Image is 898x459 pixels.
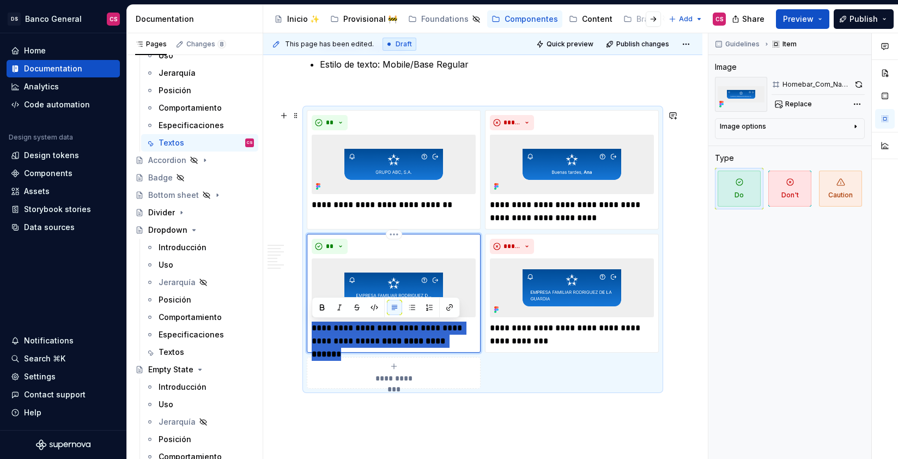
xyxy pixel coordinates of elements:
[159,329,224,340] div: Especificaciones
[490,135,654,194] img: 1e84704a-e823-41ef-aa2f-89faed8671fa.png
[725,40,760,49] span: Guidelines
[159,68,196,78] div: Jerarquía
[24,45,46,56] div: Home
[24,407,41,418] div: Help
[24,389,86,400] div: Contact support
[7,96,120,113] a: Code automation
[505,14,558,25] div: Componentes
[715,153,734,164] div: Type
[25,14,82,25] div: Banco General
[159,294,191,305] div: Posición
[715,15,724,23] div: CS
[186,40,226,49] div: Changes
[766,168,814,209] button: Don't
[159,312,222,323] div: Comportamiento
[8,13,21,26] div: DS
[148,190,199,201] div: Bottom sheet
[619,10,675,28] a: Brand
[24,186,50,197] div: Assets
[582,14,612,25] div: Content
[720,122,860,135] button: Image options
[679,15,693,23] span: Add
[396,40,412,49] span: Draft
[148,172,173,183] div: Badge
[159,102,222,113] div: Comportamiento
[141,343,258,361] a: Textos
[720,122,766,131] div: Image options
[7,219,120,236] a: Data sources
[159,50,173,61] div: Uso
[141,134,258,152] a: TextosCS
[665,11,706,27] button: Add
[148,155,186,166] div: Accordion
[782,80,850,89] div: Homebar_Com_Name_Do2
[141,309,258,326] a: Comportamiento
[603,37,674,52] button: Publish changes
[217,40,226,49] span: 8
[9,133,73,142] div: Design system data
[24,371,56,382] div: Settings
[7,368,120,385] a: Settings
[159,434,191,445] div: Posición
[7,60,120,77] a: Documentation
[24,222,75,233] div: Data sources
[159,242,207,253] div: Introducción
[141,291,258,309] a: Posición
[141,413,258,431] a: Jerarquía
[285,40,374,49] span: This page has been edited.
[141,239,258,256] a: Introducción
[7,42,120,59] a: Home
[36,439,90,450] svg: Supernova Logo
[24,168,72,179] div: Components
[2,7,124,31] button: DSBanco GeneralCS
[159,85,191,96] div: Posición
[726,9,772,29] button: Share
[742,14,764,25] span: Share
[7,165,120,182] a: Components
[312,135,476,194] img: 8357f87f-93c2-4833-a467-415cdc837754.png
[131,169,258,186] a: Badge
[24,204,91,215] div: Storybook stories
[7,201,120,218] a: Storybook stories
[131,221,258,239] a: Dropdown
[785,100,812,108] span: Replace
[819,171,862,207] span: Caution
[616,40,669,49] span: Publish changes
[533,37,598,52] button: Quick preview
[421,14,469,25] div: Foundations
[159,347,184,358] div: Textos
[131,204,258,221] a: Divider
[141,256,258,274] a: Uso
[141,378,258,396] a: Introducción
[772,96,817,112] button: Replace
[159,120,224,131] div: Especificaciones
[24,335,74,346] div: Notifications
[148,207,175,218] div: Divider
[7,78,120,95] a: Analytics
[343,14,397,25] div: Provisional 🚧
[159,259,173,270] div: Uso
[7,404,120,421] button: Help
[24,99,90,110] div: Code automation
[24,353,65,364] div: Search ⌘K
[24,81,59,92] div: Analytics
[136,14,258,25] div: Documentation
[718,171,761,207] span: Do
[24,63,82,74] div: Documentation
[159,416,196,427] div: Jerarquía
[148,364,193,375] div: Empty State
[320,58,659,71] p: Estilo de texto: Mobile/Base Regular
[783,14,814,25] span: Preview
[141,117,258,134] a: Especificaciones
[24,150,79,161] div: Design tokens
[7,350,120,367] button: Search ⌘K
[135,40,167,49] div: Pages
[141,47,258,64] a: Uso
[776,9,829,29] button: Preview
[159,277,196,288] div: Jerarquía
[490,258,654,317] img: a24d03c0-dcdc-4895-9e5c-7f12e223ccdc.png
[816,168,865,209] button: Caution
[287,14,319,25] div: Inicio ✨
[110,15,118,23] div: CS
